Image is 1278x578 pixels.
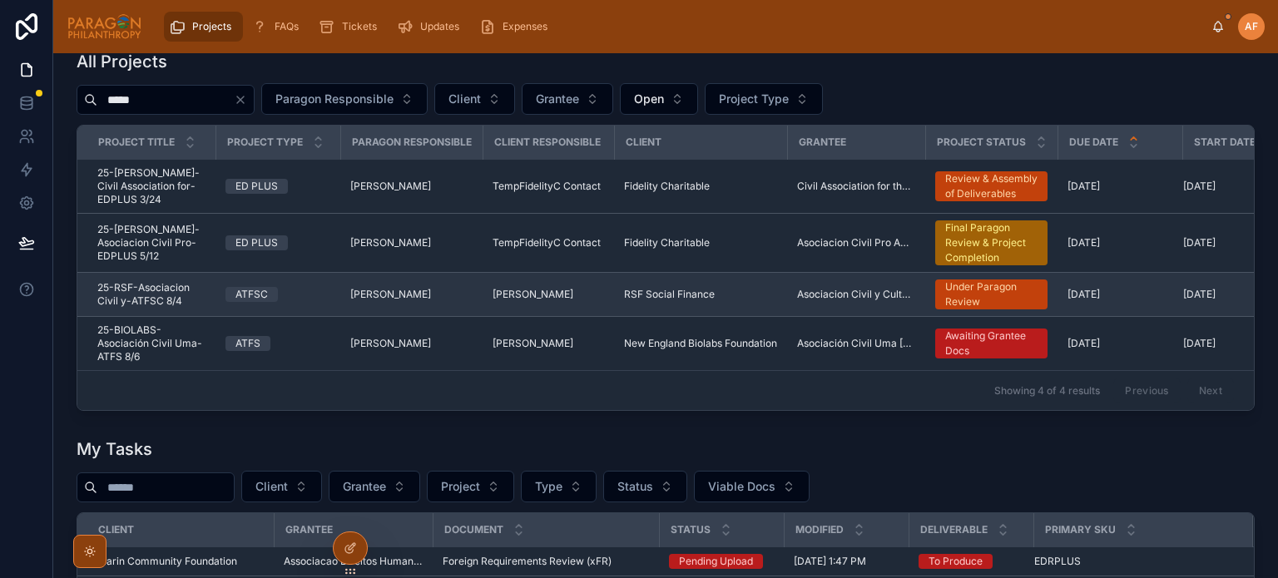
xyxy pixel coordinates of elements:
[493,236,604,249] a: TempFidelityC Contact
[708,478,775,495] span: Viable Docs
[343,478,386,495] span: Grantee
[225,235,330,250] a: ED PLUS
[1067,180,1172,193] a: [DATE]
[794,555,866,568] span: [DATE] 1:47 PM
[493,180,601,193] span: TempFidelityC Contact
[620,83,698,115] button: Select Button
[97,223,206,263] a: 25-[PERSON_NAME]-Asociacion Civil Pro-EDPLUS 5/12
[935,171,1048,201] a: Review & Assembly of Deliverables
[77,437,152,461] h1: My Tasks
[97,281,206,308] a: 25-RSF-Asociacion Civil y-ATFSC 8/4
[797,236,915,249] a: Asociacion Civil Pro Amnistia
[719,91,789,107] span: Project Type
[624,180,777,193] a: Fidelity Charitable
[67,13,142,40] img: App logo
[97,166,206,206] a: 25-[PERSON_NAME]-Civil Association for-EDPLUS 3/24
[444,523,503,536] span: Document
[694,471,810,502] button: Select Button
[1067,288,1172,301] a: [DATE]
[945,279,1038,309] div: Under Paragon Review
[1069,136,1118,149] span: Due Date
[350,337,431,350] span: [PERSON_NAME]
[443,555,612,568] span: Foreign Requirements Review (xFR)
[352,136,472,149] span: Paragon Responsible
[705,83,823,115] button: Select Button
[1067,288,1100,301] span: [DATE]
[1067,236,1100,249] span: [DATE]
[246,12,310,42] a: FAQs
[474,12,559,42] a: Expenses
[441,478,480,495] span: Project
[434,83,515,115] button: Select Button
[935,220,1048,265] a: Final Paragon Review & Project Completion
[275,91,394,107] span: Paragon Responsible
[1183,288,1216,301] span: [DATE]
[392,12,471,42] a: Updates
[1183,180,1216,193] span: [DATE]
[634,91,664,107] span: Open
[1045,523,1116,536] span: Primary SKU
[427,471,514,502] button: Select Button
[225,287,330,302] a: ATFSC
[235,179,278,194] div: ED PLUS
[314,12,389,42] a: Tickets
[603,471,687,502] button: Select Button
[797,180,915,193] a: Civil Association for the Multi-Ethnic Human Development of the Wataniba Amazon
[799,136,846,149] span: Grantee
[1034,555,1232,568] a: EDRPLUS
[284,555,423,568] a: Associacao Direitos Humanos [PERSON_NAME]
[350,337,473,350] a: [PERSON_NAME]
[164,12,243,42] a: Projects
[494,136,601,149] span: Client Responsible
[624,337,777,350] a: New England Biolabs Foundation
[98,523,134,536] span: Client
[624,288,715,301] span: RSF Social Finance
[1183,236,1216,249] span: [DATE]
[617,478,653,495] span: Status
[448,91,481,107] span: Client
[156,8,1211,45] div: scrollable content
[97,324,206,363] a: 25-BIOLABS-Asociación Civil Uma-ATFS 8/6
[1067,236,1172,249] a: [DATE]
[97,555,237,568] span: Marin Community Foundation
[420,20,459,33] span: Updates
[493,236,601,249] span: TempFidelityC Contact
[945,329,1038,358] div: Awaiting Grantee Docs
[350,236,431,249] span: [PERSON_NAME]
[1067,337,1100,350] span: [DATE]
[192,20,231,33] span: Projects
[797,337,915,350] a: Asociación Civil Uma [PERSON_NAME]
[493,337,604,350] a: [PERSON_NAME]
[521,471,597,502] button: Select Button
[225,336,330,351] a: ATFS
[350,288,431,301] span: [PERSON_NAME]
[227,136,303,149] span: Project Type
[522,83,613,115] button: Select Button
[624,236,777,249] a: Fidelity Charitable
[329,471,420,502] button: Select Button
[920,523,988,536] span: Deliverable
[929,554,983,569] div: To Produce
[97,555,264,568] a: Marin Community Foundation
[77,50,167,73] h1: All Projects
[342,20,377,33] span: Tickets
[669,554,774,569] a: Pending Upload
[937,136,1026,149] span: Project Status
[994,384,1100,398] span: Showing 4 of 4 results
[493,288,604,301] a: [PERSON_NAME]
[350,180,431,193] span: [PERSON_NAME]
[945,171,1038,201] div: Review & Assembly of Deliverables
[624,180,710,193] span: Fidelity Charitable
[536,91,579,107] span: Grantee
[671,523,711,536] span: Status
[797,288,915,301] a: Asociacion Civil y Cultura Consejo de la Nacion Charrua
